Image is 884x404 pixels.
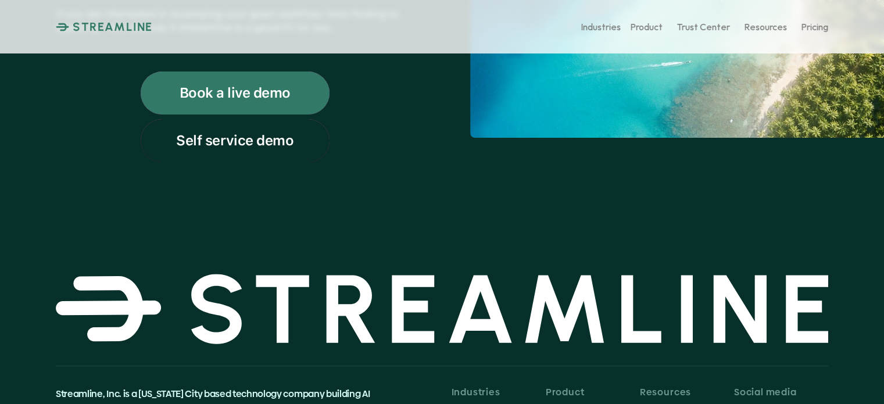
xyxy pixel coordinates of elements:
[141,119,330,162] a: Self service demo
[180,85,291,101] p: Book a live demo
[801,21,828,32] p: Pricing
[56,20,153,34] a: STREAMLINE
[452,387,546,398] p: Industries
[581,21,621,32] p: Industries
[73,20,153,34] p: STREAMLINE
[744,21,787,32] p: Resources
[546,387,640,398] p: Product
[141,71,330,115] a: Book a live demo
[801,17,828,37] a: Pricing
[176,133,294,148] p: Self service demo
[630,21,663,32] p: Product
[677,17,730,37] a: Trust Center
[734,387,828,398] p: Social media
[677,21,730,32] p: Trust Center
[744,17,787,37] a: Resources
[640,387,734,398] p: Resources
